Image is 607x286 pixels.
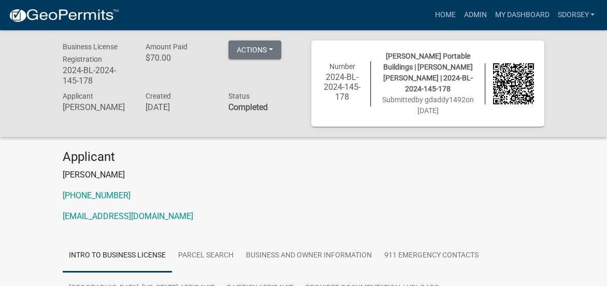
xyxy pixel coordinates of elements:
[322,72,363,102] h6: 2024-BL-2024-145-178
[240,239,378,273] a: Business and Owner Information
[383,52,473,93] span: [PERSON_NAME] Portable Buildings | [PERSON_NAME] [PERSON_NAME] | 2024-BL-2024-145-178
[146,102,213,112] h6: [DATE]
[63,190,131,200] a: [PHONE_NUMBER]
[146,43,187,51] span: Amount Paid
[378,239,485,273] a: 911 Emergency Contacts
[146,53,213,63] h6: $70.00
[382,96,474,115] span: Submitted on [DATE]
[459,5,490,25] a: Admin
[63,169,544,181] p: [PERSON_NAME]
[63,211,193,221] a: [EMAIL_ADDRESS][DOMAIN_NAME]
[63,65,130,85] h6: 2024-BL-2024-145-178
[228,92,250,100] span: Status
[228,102,268,112] strong: Completed
[172,239,240,273] a: Parcel search
[430,5,459,25] a: Home
[228,40,281,59] button: Actions
[415,96,466,104] span: by gdaddy1492
[146,92,171,100] span: Created
[493,63,534,104] img: QR code
[490,5,553,25] a: My Dashboard
[63,239,172,273] a: Intro to Business License
[329,62,355,71] span: Number
[63,43,118,63] span: Business License Registration
[63,102,130,112] h6: [PERSON_NAME]
[63,149,544,165] h4: Applicant
[63,92,93,100] span: Applicant
[553,5,599,25] a: sdorsey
